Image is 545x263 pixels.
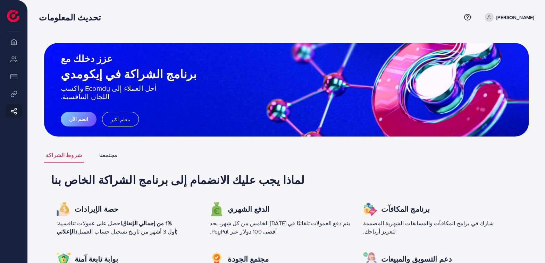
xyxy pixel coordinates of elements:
[69,116,88,123] font: انضم الآن
[111,116,130,123] font: يتعلم أكثر
[381,204,430,214] font: برنامج المكافآت
[99,151,117,159] font: مجتمعنا
[44,43,529,137] img: مرشد
[496,14,534,21] font: [PERSON_NAME]
[363,219,494,235] font: شارك في برامج المكافآت والمسابقات الشهرية المصممة لتعزيز أرباحك.
[57,219,172,235] font: 1% من إجمالي الإنفاق الإعلاني
[57,202,70,216] img: حصة إيرادات الأيقونة
[102,112,139,126] button: يتعلم أكثر
[46,151,82,159] font: شروط الشراكة
[210,219,350,235] font: يتم دفع العمولات تلقائيًا في [DATE] الخامس من كل شهر، بحد أقصى 100 دولار عبر PayPal.
[39,11,101,23] font: تحديث المعلومات
[51,172,304,188] font: لماذا يجب عليك الانضمام إلى برنامج الشراكة الخاص بنا
[228,204,269,214] font: الدفع الشهري
[61,91,110,102] font: اللجان التنافسية.
[61,83,157,93] font: أحل العملاء إلى Ecomdy واكسب
[210,202,224,216] img: حصة إيرادات الأيقونة
[61,65,196,82] font: برنامج الشراكة في إيكومدي
[363,202,377,216] img: حصة إيرادات الأيقونة
[7,10,19,22] img: الشعار
[61,52,112,65] font: عزز دخلك مع
[515,232,540,258] iframe: محادثة
[61,112,97,126] button: انضم الآن
[75,204,118,214] font: حصة الإيرادات
[57,219,122,227] font: احصل على عمولات تنافسية:
[75,228,177,235] font: (أول 3 أشهر من تاريخ تسجيل حساب العميل).
[482,13,534,22] a: [PERSON_NAME]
